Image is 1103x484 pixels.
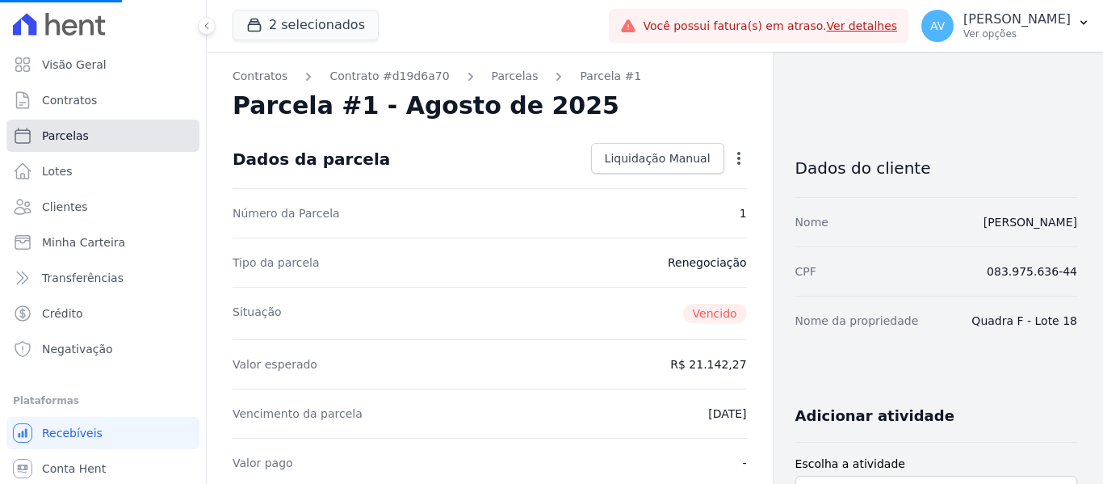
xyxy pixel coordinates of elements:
dd: - [743,455,747,471]
a: Visão Geral [6,48,199,81]
a: Lotes [6,155,199,187]
a: Liquidação Manual [591,143,724,174]
span: Lotes [42,163,73,179]
dd: 1 [740,205,747,221]
p: [PERSON_NAME] [963,11,1071,27]
span: Clientes [42,199,87,215]
span: Visão Geral [42,57,107,73]
div: Plataformas [13,391,193,410]
span: Negativação [42,341,113,357]
a: Clientes [6,191,199,223]
a: Recebíveis [6,417,199,449]
span: Vencido [683,304,747,323]
div: Dados da parcela [233,149,390,169]
nav: Breadcrumb [233,68,747,85]
span: Conta Hent [42,461,106,477]
a: Contratos [233,68,287,85]
a: Contratos [6,84,199,116]
h3: Adicionar atividade [795,406,954,426]
span: Crédito [42,305,83,322]
dd: Quadra F - Lote 18 [971,313,1077,329]
a: Crédito [6,297,199,330]
span: Você possui fatura(s) em atraso. [643,18,897,35]
span: Minha Carteira [42,234,125,250]
button: 2 selecionados [233,10,379,40]
span: Contratos [42,92,97,108]
dt: Tipo da parcela [233,255,320,271]
span: Liquidação Manual [605,150,711,166]
dd: R$ 21.142,27 [670,356,746,372]
dt: Situação [233,304,282,323]
p: Ver opções [963,27,1071,40]
dd: 083.975.636-44 [987,263,1077,280]
a: Parcelas [6,120,199,152]
dd: [DATE] [708,406,746,422]
span: Recebíveis [42,425,103,441]
button: AV [PERSON_NAME] Ver opções [908,3,1103,48]
dt: Número da Parcela [233,205,340,221]
h3: Dados do cliente [795,158,1077,178]
dd: Renegociação [668,255,747,271]
a: Parcela #1 [580,68,641,85]
dt: Vencimento da parcela [233,406,363,422]
h2: Parcela #1 - Agosto de 2025 [233,91,619,120]
a: Ver detalhes [827,19,898,32]
dt: Valor esperado [233,356,317,372]
span: AV [930,20,945,32]
span: Parcelas [42,128,89,144]
a: Transferências [6,262,199,294]
a: Contrato #d19d6a70 [329,68,449,85]
dt: Nome da propriedade [795,313,919,329]
span: Transferências [42,270,124,286]
dt: CPF [795,263,816,280]
label: Escolha a atividade [795,456,1077,473]
a: Minha Carteira [6,226,199,259]
dt: Nome [795,214,828,230]
a: [PERSON_NAME] [983,216,1077,229]
dt: Valor pago [233,455,293,471]
a: Parcelas [492,68,539,85]
a: Negativação [6,333,199,365]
